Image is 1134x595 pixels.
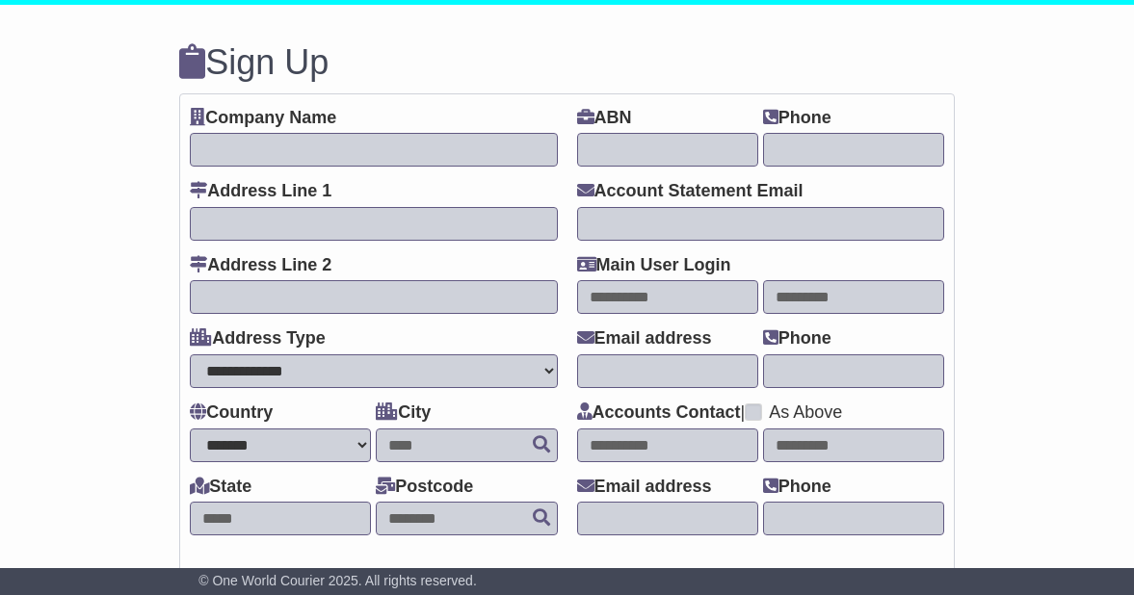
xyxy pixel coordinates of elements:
label: Email address [577,477,712,498]
label: Phone [763,477,831,498]
label: Account Statement Email [577,181,804,202]
label: State [190,477,251,498]
label: Phone [763,328,831,349]
label: Address Line 2 [190,255,331,276]
label: Accounts Contact [577,402,741,424]
h3: Sign Up [179,43,955,82]
label: Main User Login [577,255,731,276]
label: Address Type [190,328,326,349]
label: ABN [577,108,632,129]
label: Postcode [376,477,473,498]
label: Company Name [190,108,336,129]
label: Country [190,402,273,424]
span: © One World Courier 2025. All rights reserved. [198,573,477,588]
label: Address Line 1 [190,181,331,202]
label: As Above [769,402,842,424]
label: City [376,402,431,424]
label: Email address [577,328,712,349]
div: | [577,402,944,428]
label: Phone [763,108,831,129]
